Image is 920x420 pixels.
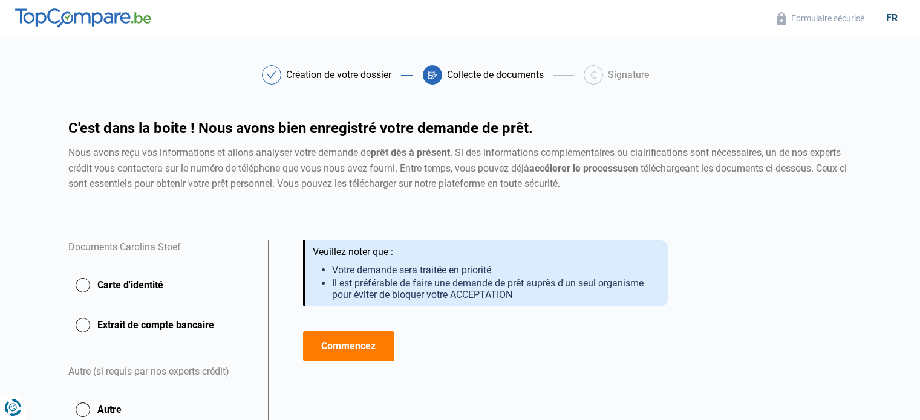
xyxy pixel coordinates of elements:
[332,277,658,300] li: Il est préférable de faire une demande de prêt auprès d'un seul organisme pour éviter de bloquer ...
[15,8,151,28] img: TopCompare.be
[286,70,391,80] div: Création de votre dossier
[303,331,394,361] button: Commencez
[371,147,450,158] strong: prêt dès à présent
[68,121,852,135] h1: C'est dans la boite ! Nous avons bien enregistré votre demande de prêt.
[68,270,253,300] button: Carte d'identité
[608,70,649,80] div: Signature
[68,240,253,270] div: Documents Carolina Stoef
[332,264,658,276] li: Votre demande sera traitée en priorité
[773,11,868,25] button: Formulaire sécurisé
[68,310,253,340] button: Extrait de compte bancaire
[879,12,905,24] div: fr
[529,163,628,174] strong: accélerer le processus
[447,70,544,80] div: Collecte de documents
[68,145,852,192] div: Nous avons reçu vos informations et allons analyser votre demande de . Si des informations complé...
[313,246,658,258] div: Veuillez noter que :
[68,350,253,395] div: Autre (si requis par nos experts crédit)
